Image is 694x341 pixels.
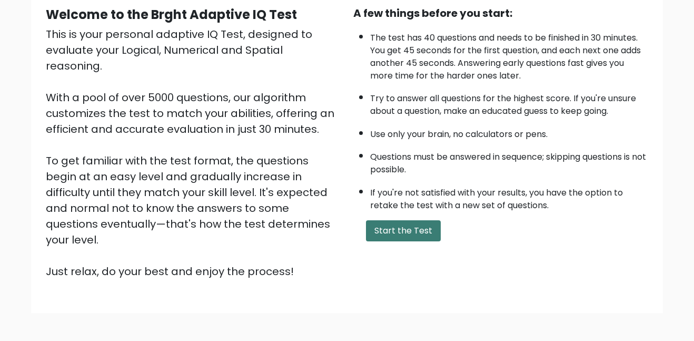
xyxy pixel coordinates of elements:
[370,145,648,176] li: Questions must be answered in sequence; skipping questions is not possible.
[353,5,648,21] div: A few things before you start:
[366,220,441,241] button: Start the Test
[46,6,297,23] b: Welcome to the Brght Adaptive IQ Test
[370,26,648,82] li: The test has 40 questions and needs to be finished in 30 minutes. You get 45 seconds for the firs...
[370,181,648,212] li: If you're not satisfied with your results, you have the option to retake the test with a new set ...
[370,123,648,141] li: Use only your brain, no calculators or pens.
[370,87,648,118] li: Try to answer all questions for the highest score. If you're unsure about a question, make an edu...
[46,26,341,279] div: This is your personal adaptive IQ Test, designed to evaluate your Logical, Numerical and Spatial ...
